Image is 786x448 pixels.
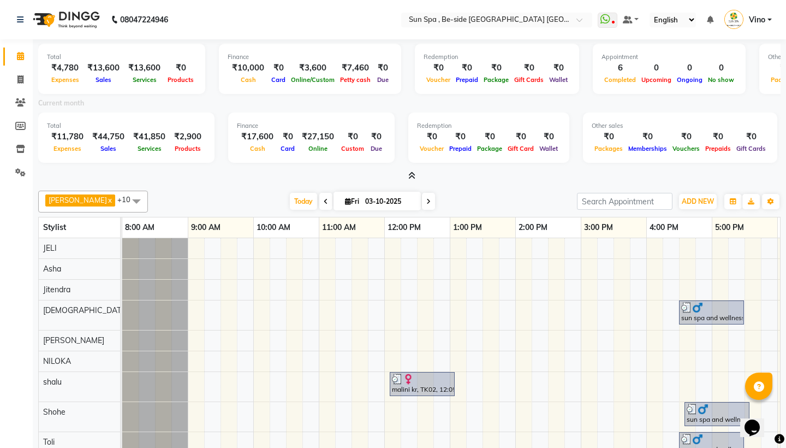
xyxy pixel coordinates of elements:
span: Vouchers [670,145,702,152]
div: sun spa and wellness, TK03, 04:30 PM-05:30 PM, Hair Cut,Shaving [680,302,743,323]
a: 9:00 AM [188,220,223,235]
div: 6 [602,62,639,74]
span: Expenses [51,145,84,152]
div: malini kr, TK02, 12:05 PM-01:05 PM, Hair Spa 2000 [391,374,454,394]
div: Appointment [602,52,737,62]
div: Total [47,121,206,131]
a: 10:00 AM [254,220,293,235]
button: ADD NEW [679,194,717,209]
span: Asha [43,264,61,274]
a: 12:00 PM [385,220,424,235]
a: 4:00 PM [647,220,681,235]
span: JELI [43,243,57,253]
span: Online [306,145,330,152]
span: Due [368,145,385,152]
div: ₹0 [702,131,734,143]
div: ₹0 [537,131,561,143]
span: Products [165,76,196,84]
span: Gift Card [505,145,537,152]
span: ADD NEW [682,197,714,205]
span: Due [374,76,391,84]
div: 0 [639,62,674,74]
span: Jitendra [43,285,70,294]
span: Gift Cards [734,145,769,152]
span: +10 [117,195,139,204]
span: Ongoing [674,76,705,84]
iframe: chat widget [740,404,775,437]
div: ₹0 [367,131,386,143]
div: Finance [237,121,386,131]
div: ₹0 [269,62,288,74]
span: Prepaids [702,145,734,152]
div: ₹0 [474,131,505,143]
span: Services [135,145,164,152]
div: ₹27,150 [297,131,338,143]
span: Prepaid [446,145,474,152]
div: ₹0 [373,62,392,74]
div: ₹0 [417,131,446,143]
span: Sales [98,145,119,152]
span: NILOKA [43,356,71,366]
span: shalu [43,377,62,387]
img: logo [28,4,103,35]
span: Sales [93,76,114,84]
span: Gift Cards [511,76,546,84]
div: ₹3,600 [288,62,337,74]
span: Expenses [49,76,82,84]
span: Voucher [417,145,446,152]
span: Stylist [43,222,66,232]
span: Petty cash [337,76,373,84]
div: ₹41,850 [129,131,170,143]
span: [PERSON_NAME] [49,196,107,204]
span: Wallet [537,145,561,152]
span: Shohe [43,407,65,417]
div: Redemption [417,121,561,131]
span: No show [705,76,737,84]
div: ₹10,000 [228,62,269,74]
div: 0 [674,62,705,74]
span: Custom [338,145,367,152]
div: ₹0 [446,131,474,143]
div: ₹0 [165,62,196,74]
img: Vino [724,10,743,29]
span: Toli [43,437,55,447]
div: ₹0 [734,131,769,143]
div: Other sales [592,121,769,131]
span: Cash [238,76,259,84]
div: ₹2,900 [170,131,206,143]
div: ₹11,780 [47,131,88,143]
div: ₹17,600 [237,131,278,143]
span: Voucher [424,76,453,84]
span: Prepaid [453,76,481,84]
div: ₹44,750 [88,131,129,143]
div: sun spa and wellness, TK05, 04:35 PM-05:35 PM, Swedish Massage [686,404,748,425]
span: Services [130,76,159,84]
span: Package [481,76,511,84]
input: Search Appointment [577,193,672,210]
div: ₹4,780 [47,62,83,74]
span: Completed [602,76,639,84]
span: Cash [247,145,268,152]
span: Today [290,193,317,210]
a: 8:00 AM [122,220,157,235]
span: [PERSON_NAME] [43,335,104,345]
div: ₹0 [511,62,546,74]
span: Memberships [626,145,670,152]
div: 0 [705,62,737,74]
a: x [107,196,112,204]
input: 2025-10-03 [362,193,416,210]
span: Online/Custom [288,76,337,84]
div: Total [47,52,196,62]
div: ₹0 [481,62,511,74]
a: 5:00 PM [712,220,747,235]
a: 11:00 AM [319,220,359,235]
span: Wallet [546,76,570,84]
div: ₹0 [453,62,481,74]
div: ₹0 [670,131,702,143]
span: Packages [592,145,626,152]
div: ₹0 [546,62,570,74]
div: ₹7,460 [337,62,373,74]
div: ₹0 [505,131,537,143]
div: ₹0 [626,131,670,143]
div: ₹0 [278,131,297,143]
